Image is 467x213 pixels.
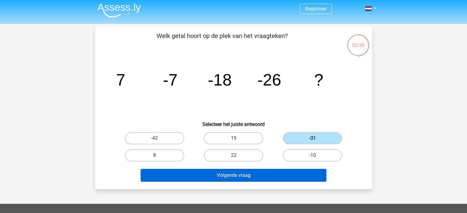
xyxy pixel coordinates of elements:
label: 8 [125,149,184,162]
label: -42 [125,132,184,144]
tspan: ? [314,70,323,89]
tspan: -18 [208,70,232,89]
label: 19 [204,132,263,144]
tspan: 7 [116,70,125,89]
tspan: -26 [257,70,281,89]
label: -31 [283,132,342,144]
div: 02:56 [347,34,370,49]
button: Volgende vraag [141,169,326,182]
tspan: -7 [163,70,177,89]
label: 22 [204,149,263,162]
h6: Selecteer het juiste antwoord [105,116,362,127]
img: Assessly [97,3,141,17]
label: -10 [283,149,342,162]
p: Welk getal hoort op de plek van het vraagteken? [105,31,339,50]
a: Registreer [305,6,327,12]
